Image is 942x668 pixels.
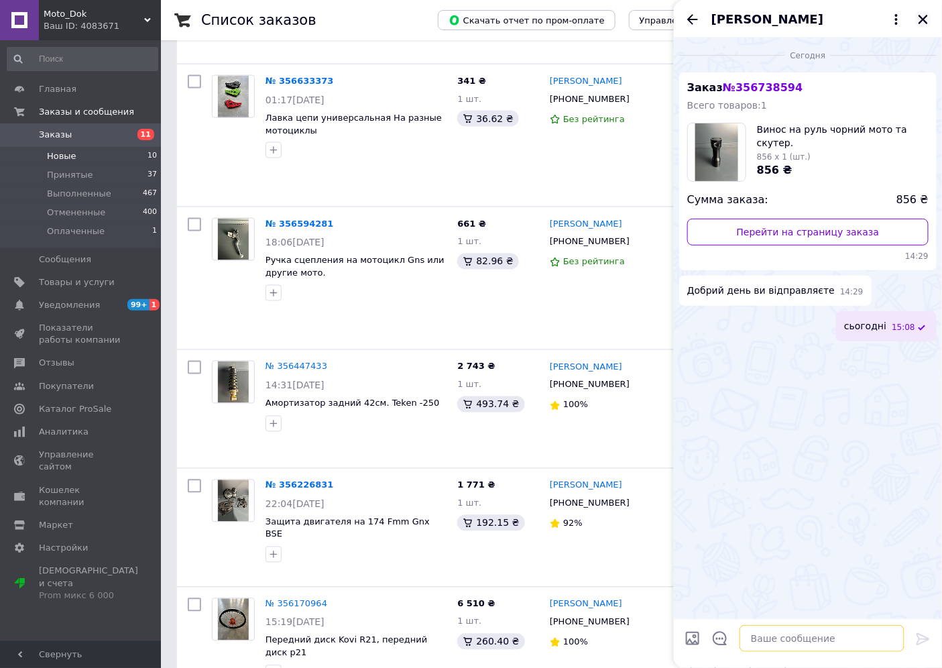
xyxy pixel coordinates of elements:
[550,598,622,611] a: [PERSON_NAME]
[266,635,427,658] a: Передний диск Kovi R21, передний диск р21
[266,113,442,135] a: Лавка цепи универсальная На разные мотоциклы
[7,47,158,71] input: Поиск
[47,207,105,219] span: Отмененные
[711,11,823,28] span: [PERSON_NAME]
[457,76,486,86] span: 341 ₴
[457,634,524,650] div: 260.40 ₴
[39,106,134,118] span: Заказы и сообщения
[757,123,929,150] span: Винос на руль чорний мото та скутер.
[679,48,937,62] div: 12.08.2025
[212,75,255,118] a: Фото товару
[212,218,255,261] a: Фото товару
[39,403,111,415] span: Каталог ProSale
[685,11,701,27] button: Назад
[687,81,803,94] span: Заказ
[723,81,803,94] span: № 356738594
[47,150,76,162] span: Новые
[785,50,831,62] span: Сегодня
[457,396,524,412] div: 493.74 ₴
[266,398,440,408] a: Амортизатор задний 42см. Teken -250
[143,207,157,219] span: 400
[137,129,154,140] span: 11
[687,284,835,298] span: Добрий день ви відправляєте
[896,192,929,208] span: 856 ₴
[39,519,73,531] span: Маркет
[457,515,524,531] div: 192.15 ₴
[550,75,622,88] a: [PERSON_NAME]
[457,94,481,104] span: 1 шт.
[457,498,481,508] span: 1 шт.
[218,361,249,403] img: Фото товару
[266,361,327,372] a: № 356447433
[127,299,150,311] span: 99+
[39,426,89,438] span: Аналитика
[148,169,157,181] span: 37
[39,299,100,311] span: Уведомления
[47,169,93,181] span: Принятые
[218,76,249,117] img: Фото товару
[266,95,325,105] span: 01:17[DATE]
[44,20,161,32] div: Ваш ID: 4083671
[39,449,124,473] span: Управление сайтом
[438,10,615,30] button: Скачать отчет по пром-оплате
[39,565,138,602] span: [DEMOGRAPHIC_DATA] и счета
[563,400,588,410] span: 100%
[457,599,495,609] span: 6 510 ₴
[629,10,756,30] button: Управление статусами
[201,12,316,28] h1: Список заказов
[547,376,632,394] div: [PHONE_NUMBER]
[457,219,486,229] span: 661 ₴
[39,254,91,266] span: Сообщения
[218,599,249,641] img: Фото товару
[457,111,518,127] div: 36.62 ₴
[711,630,729,647] button: Открыть шаблоны ответов
[39,357,74,369] span: Отзывы
[212,480,255,522] a: Фото товару
[563,518,583,528] span: 92%
[143,188,157,200] span: 467
[457,616,481,626] span: 1 шт.
[563,637,588,647] span: 100%
[39,129,72,141] span: Заказы
[266,76,334,86] a: № 356633373
[266,517,430,540] span: Защита двигателя на 174 Fmm Gnx BSE
[266,237,325,248] span: 18:06[DATE]
[212,361,255,404] a: Фото товару
[687,219,929,245] a: Перейти на страницу заказа
[218,219,249,260] img: Фото товару
[550,480,622,492] a: [PERSON_NAME]
[152,225,157,237] span: 1
[457,380,481,390] span: 1 шт.
[695,123,739,181] img: 6557749907_w200_h200_6557749907.jpg
[844,319,886,333] span: сьогодні
[266,599,327,609] a: № 356170964
[457,480,495,490] span: 1 771 ₴
[39,276,115,288] span: Товары и услуги
[266,256,445,278] a: Ручка сцепления на мотоцикл Gns или другие мото.
[687,251,929,262] span: 14:29 12.08.2025
[563,114,625,124] span: Без рейтинга
[39,83,76,95] span: Главная
[266,499,325,510] span: 22:04[DATE]
[550,218,622,231] a: [PERSON_NAME]
[550,361,622,374] a: [PERSON_NAME]
[266,480,334,490] a: № 356226831
[449,14,605,26] span: Скачать отчет по пром-оплате
[892,322,915,333] span: 15:08 12.08.2025
[547,614,632,631] div: [PHONE_NUMBER]
[266,219,334,229] a: № 356594281
[212,598,255,641] a: Фото товару
[840,286,864,298] span: 14:29 12.08.2025
[39,484,124,508] span: Кошелек компании
[47,225,105,237] span: Оплаченные
[687,100,767,111] span: Всего товаров: 1
[39,542,88,554] span: Настройки
[218,480,249,522] img: Фото товару
[915,11,931,27] button: Закрыть
[687,192,768,208] span: Сумма заказа:
[150,299,160,311] span: 1
[266,380,325,391] span: 14:31[DATE]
